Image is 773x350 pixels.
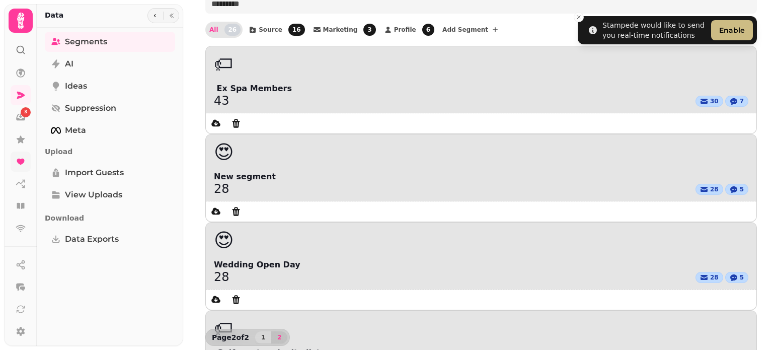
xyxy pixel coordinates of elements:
[309,22,378,38] button: Marketing3
[422,24,434,36] span: 6
[37,28,183,346] nav: Tabs
[271,331,287,343] button: 2
[45,229,175,249] a: Data Exports
[65,124,86,136] span: Meta
[275,334,283,340] span: 2
[442,27,488,33] span: Add Segment
[45,120,175,141] a: Meta
[259,334,267,340] span: 1
[45,32,175,52] a: Segments
[710,97,719,105] span: 30
[65,36,107,48] span: Segments
[214,231,234,251] span: 😍
[65,80,87,92] span: Ideas
[725,272,748,283] button: 5
[65,102,116,114] span: Suppression
[710,273,719,282] span: 28
[740,273,744,282] span: 5
[45,185,175,205] a: View Uploads
[695,272,723,283] button: 28
[725,96,748,107] button: 7
[214,143,234,163] span: 😍
[45,209,175,227] p: Download
[711,20,753,40] button: Enable
[45,54,175,74] a: AI
[602,20,707,40] div: Stampede would like to send you real-time notifications
[695,96,723,107] button: 30
[725,184,748,195] button: 5
[224,24,241,36] span: 26
[65,233,119,245] span: Data Exports
[380,22,436,38] button: Profile6
[259,27,282,33] span: Source
[214,271,229,283] a: 28
[288,24,305,36] span: 16
[740,97,744,105] span: 7
[206,201,226,222] button: data export
[214,259,748,271] span: Wedding Open Day
[214,183,229,195] a: 28
[740,185,744,193] span: 5
[45,10,63,20] h2: Data
[45,163,175,183] a: Import Guests
[45,98,175,118] a: Suppression
[65,189,122,201] span: View Uploads
[710,185,719,193] span: 28
[65,58,73,70] span: AI
[214,95,229,107] a: 43
[45,76,175,96] a: Ideas
[574,12,584,22] button: Close toast
[226,201,246,222] button: Delete segment
[255,331,287,343] nav: Pagination
[208,332,253,342] p: Page 2 of 2
[695,184,723,195] button: 28
[24,109,27,116] span: 3
[323,27,358,33] span: Marketing
[226,113,246,133] button: Delete segment
[205,22,243,38] button: All26
[65,167,124,179] span: Import Guests
[214,171,748,183] span: New segment
[255,331,271,343] button: 1
[214,319,233,339] span: 🏷
[45,143,175,161] p: Upload
[363,24,375,36] span: 3
[394,27,416,33] span: Profile
[11,107,31,127] a: 3
[214,83,748,95] span: ️ Ex Spa Members
[245,22,306,38] button: Source16
[209,27,218,33] span: All
[206,290,226,310] button: data export
[226,290,246,310] button: Delete segment
[438,22,503,38] button: Add Segment
[206,113,226,133] button: data export
[214,54,233,75] span: 🏷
